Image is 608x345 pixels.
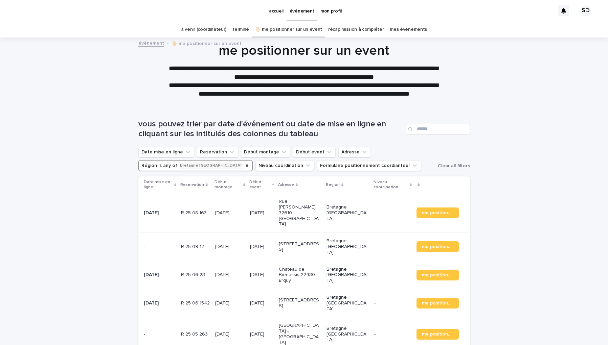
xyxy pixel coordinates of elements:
p: Date mise en ligne [144,178,173,191]
a: me positionner [416,329,459,340]
div: SD [580,5,591,16]
p: Rue [PERSON_NAME] 72610 [GEOGRAPHIC_DATA] [279,199,321,227]
p: - [374,272,411,278]
p: [DATE] [215,210,245,216]
tr: -R 25 09 1206R 25 09 1206 [DATE][DATE][STREET_ADDRESS]Bretagne [GEOGRAPHIC_DATA]-me positionner [138,233,470,261]
tr: [DATE]R 25 06 2349R 25 06 2349 [DATE][DATE]Chateau de Bienassis 22430 ErquyBretagne [GEOGRAPHIC_D... [138,261,470,289]
span: me positionner [422,244,453,249]
p: [DATE] [250,300,273,306]
p: Niveau coordination [374,178,408,191]
h1: me positionner sur un event [138,43,470,59]
h1: vous pouvez trier par date d'événement ou date de mise en ligne en cliquant sur les intitulés des... [138,119,403,139]
tr: [DATE]R 25 06 1542R 25 06 1542 [DATE][DATE][STREET_ADDRESS]Bretagne [GEOGRAPHIC_DATA]-me positionner [138,289,470,317]
span: Clear all filters [438,164,470,168]
p: [DATE] [250,272,273,278]
p: Chateau de Bienassis 22430 Erquy [279,267,321,284]
button: Région [138,160,253,171]
button: Date mise en ligne [138,147,194,157]
p: Début montage [215,178,242,191]
p: [DATE] [144,300,176,306]
input: Search [406,124,470,134]
a: mes événements [390,22,427,38]
span: me positionner [422,301,453,305]
p: Bretagne [GEOGRAPHIC_DATA] [326,204,369,221]
p: [DATE] [250,244,273,250]
p: R 25 06 2349 [181,271,211,278]
span: me positionner [422,211,453,215]
p: Bretagne [GEOGRAPHIC_DATA] [326,326,369,343]
a: événement [138,39,164,47]
p: [DATE] [215,272,245,278]
p: [STREET_ADDRESS] [279,297,321,309]
p: Bretagne [GEOGRAPHIC_DATA] [326,238,369,255]
p: [DATE] [144,272,176,278]
p: Début event [249,178,270,191]
p: Reservation [180,181,204,189]
button: Adresse [338,147,371,157]
button: Début event [293,147,336,157]
a: me positionner [416,207,459,218]
a: me positionner [416,270,459,280]
p: [DATE] [250,331,273,337]
p: - [374,210,411,216]
p: ✋🏻 me positionner sur un event [172,39,242,47]
span: me positionner [422,332,453,337]
p: R 25 08 163 [181,209,208,216]
a: terminé [232,22,249,38]
p: [STREET_ADDRESS] [279,241,321,253]
button: Niveau coordination [255,160,314,171]
button: Clear all filters [435,161,470,171]
p: R 25 06 1542 [181,299,211,306]
p: [DATE] [215,300,245,306]
p: - [374,300,411,306]
p: - [144,244,176,250]
span: me positionner [422,273,453,277]
p: Adresse [278,181,294,189]
a: à venir (coordinateur) [181,22,226,38]
p: [DATE] [215,331,245,337]
p: - [374,244,411,250]
p: - [374,331,411,337]
p: Région [326,181,340,189]
a: me positionner [416,241,459,252]
button: Formulaire positionnement coordianteur [317,160,421,171]
img: Ls34BcGeRexTGTNfXpUC [14,4,79,18]
p: R 25 05 263 [181,330,209,337]
a: ✋🏻 me positionner sur un event [255,22,322,38]
p: [DATE] [250,210,273,216]
p: Bretagne [GEOGRAPHIC_DATA] [326,295,369,312]
p: - [144,331,176,337]
a: récap mission à compléter [328,22,384,38]
p: R 25 09 1206 [181,243,211,250]
button: Début montage [241,147,290,157]
tr: [DATE]R 25 08 163R 25 08 163 [DATE][DATE]Rue [PERSON_NAME] 72610 [GEOGRAPHIC_DATA]Bretagne [GEOGR... [138,193,470,233]
button: Reservation [197,147,238,157]
a: me positionner [416,298,459,309]
p: Bretagne [GEOGRAPHIC_DATA] [326,267,369,284]
p: [DATE] [144,210,176,216]
p: [DATE] [215,244,245,250]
